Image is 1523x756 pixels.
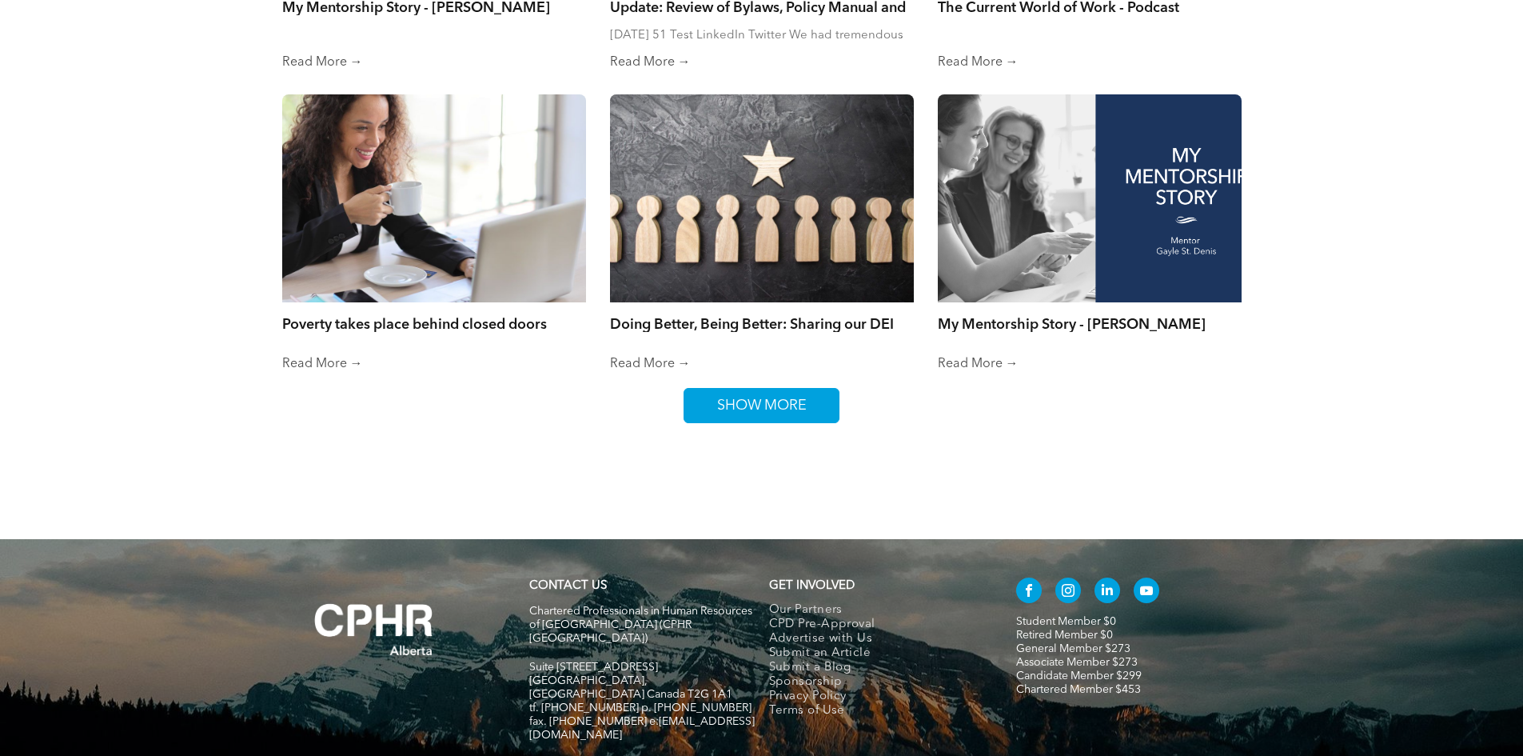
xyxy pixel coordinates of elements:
a: Privacy Policy [769,690,983,704]
div: [DATE] 51 Test LinkedIn Twitter We had tremendous interest in our recent call for bids, which is ... [610,27,914,43]
a: Retired Member $0 [1016,630,1113,641]
a: Our Partners [769,603,983,618]
a: A woman is sitting at a desk drinking coffee and using a laptop computer. [282,94,586,302]
span: fax. [PHONE_NUMBER] e:[EMAIL_ADDRESS][DOMAIN_NAME] [529,716,755,741]
a: Student Member $0 [1016,616,1116,627]
a: Terms of Use [769,704,983,718]
a: Read More → [938,356,1242,372]
a: Submit a Blog [769,661,983,675]
span: tf. [PHONE_NUMBER] p. [PHONE_NUMBER] [529,702,752,714]
a: Two women are sitting at a table talking to each other. [938,94,1242,302]
a: Submit an Article [769,646,983,661]
a: facebook [1016,578,1042,607]
a: Associate Member $273 [1016,657,1138,668]
a: linkedin [1094,578,1120,607]
span: Suite [STREET_ADDRESS] [529,662,658,673]
a: Read More → [938,54,1242,70]
a: youtube [1134,578,1159,607]
img: A white background with a few lines on it [282,571,466,688]
a: Doing Better, Being Better: Sharing our DEI Transformation - Boxed In [610,314,914,332]
a: Read More → [282,54,586,70]
a: CPD Pre-Approval [769,618,983,632]
span: Chartered Professionals in Human Resources of [GEOGRAPHIC_DATA] (CPHR [GEOGRAPHIC_DATA]) [529,606,752,644]
a: Sponsorship [769,675,983,690]
a: My Mentorship Story - [PERSON_NAME] [GEOGRAPHIC_DATA][PERSON_NAME] [938,314,1242,332]
span: SHOW MORE [712,389,812,422]
a: General Member $273 [1016,643,1130,654]
a: Advertise with Us [769,632,983,646]
a: Read More → [610,54,914,70]
a: Candidate Member $299 [1016,670,1142,682]
a: A row of wooden people with a star in the middle. [610,94,914,302]
a: Read More → [282,356,586,372]
a: Read More → [610,356,914,372]
a: Poverty takes place behind closed doors [282,314,586,332]
span: [GEOGRAPHIC_DATA], [GEOGRAPHIC_DATA] Canada T2G 1A1 [529,675,732,700]
a: instagram [1055,578,1081,607]
a: CONTACT US [529,580,607,592]
span: GET INVOLVED [769,580,855,592]
a: Chartered Member $453 [1016,684,1141,695]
